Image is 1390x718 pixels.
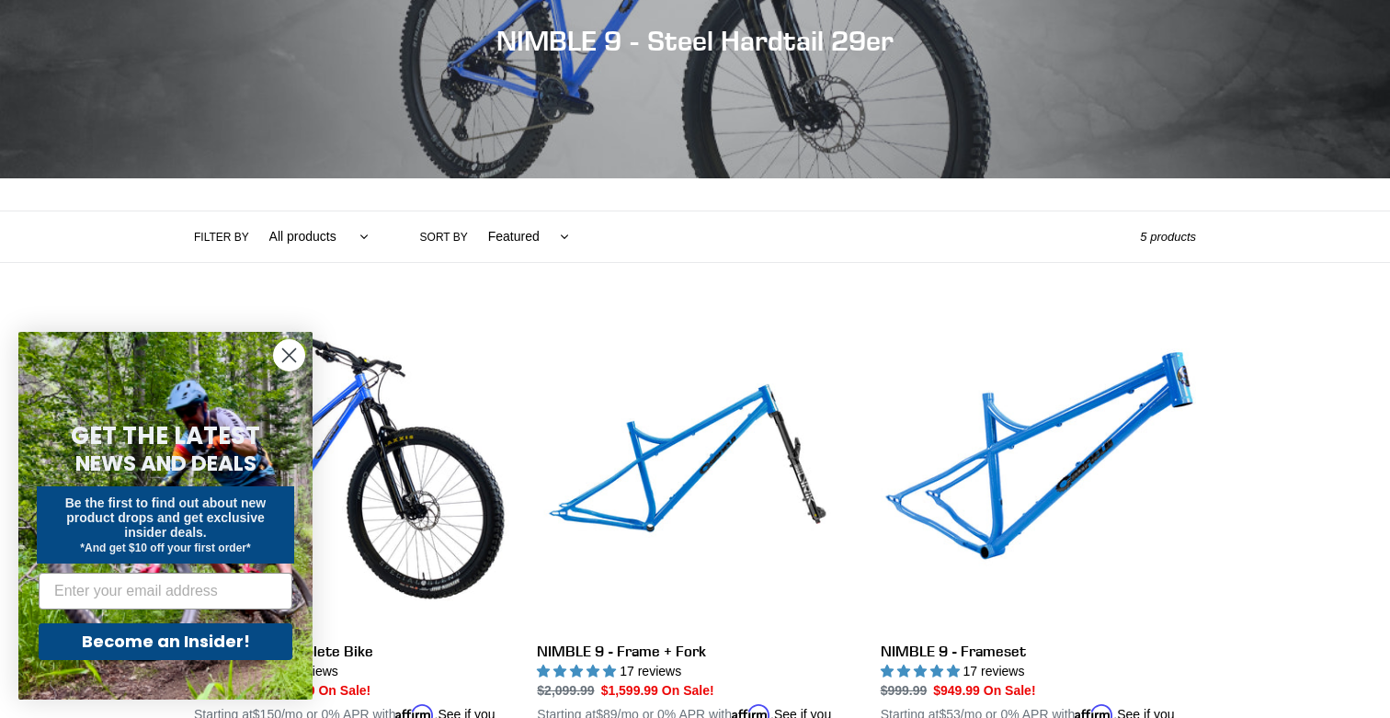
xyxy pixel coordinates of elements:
input: Enter your email address [39,573,292,610]
label: Sort by [420,229,468,245]
span: 5 products [1140,230,1196,244]
button: Close dialog [273,339,305,371]
span: GET THE LATEST [71,419,260,452]
button: Become an Insider! [39,623,292,660]
label: Filter by [194,229,249,245]
span: Be the first to find out about new product drops and get exclusive insider deals. [65,496,267,540]
span: NIMBLE 9 - Steel Hardtail 29er [496,24,894,57]
span: NEWS AND DEALS [75,449,256,478]
span: *And get $10 off your first order* [80,541,250,554]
